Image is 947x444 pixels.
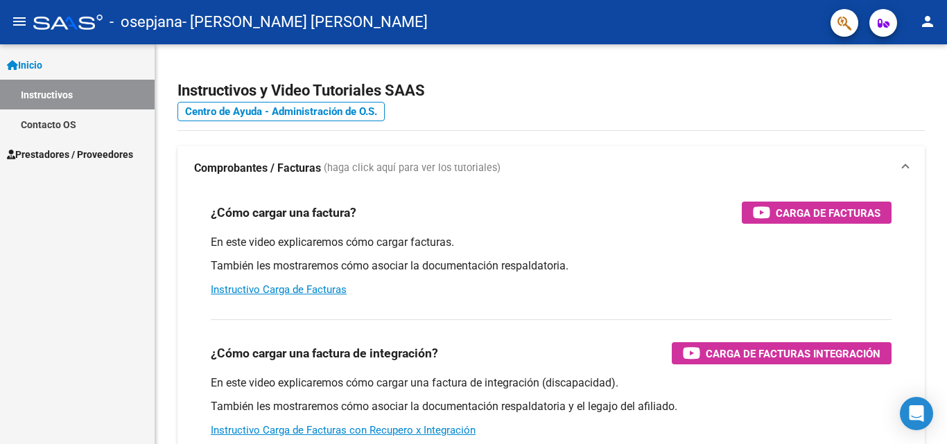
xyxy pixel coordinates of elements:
[7,57,42,73] span: Inicio
[177,146,925,190] mat-expansion-panel-header: Comprobantes / Facturas (haga click aquí para ver los tutoriales)
[211,283,347,296] a: Instructivo Carga de Facturas
[177,78,925,104] h2: Instructivos y Video Tutoriales SAAS
[194,161,321,176] strong: Comprobantes / Facturas
[211,344,438,363] h3: ¿Cómo cargar una factura de integración?
[211,258,892,274] p: También les mostraremos cómo asociar la documentación respaldatoria.
[7,147,133,162] span: Prestadores / Proveedores
[672,342,892,364] button: Carga de Facturas Integración
[11,13,28,30] mat-icon: menu
[776,204,880,222] span: Carga de Facturas
[110,7,182,37] span: - osepjana
[742,202,892,224] button: Carga de Facturas
[211,424,476,436] a: Instructivo Carga de Facturas con Recupero x Integración
[211,203,356,222] h3: ¿Cómo cargar una factura?
[919,13,936,30] mat-icon: person
[324,161,501,176] span: (haga click aquí para ver los tutoriales)
[182,7,428,37] span: - [PERSON_NAME] [PERSON_NAME]
[211,399,892,414] p: También les mostraremos cómo asociar la documentación respaldatoria y el legajo del afiliado.
[211,375,892,391] p: En este video explicaremos cómo cargar una factura de integración (discapacidad).
[177,102,385,121] a: Centro de Ayuda - Administración de O.S.
[211,235,892,250] p: En este video explicaremos cómo cargar facturas.
[900,397,933,430] div: Open Intercom Messenger
[706,345,880,362] span: Carga de Facturas Integración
